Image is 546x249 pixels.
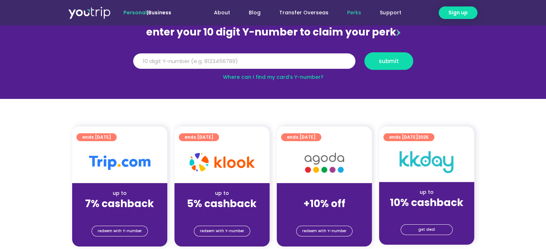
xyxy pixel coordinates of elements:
[318,190,331,197] span: up to
[401,224,453,235] a: get deal
[385,209,468,217] div: (for stays only)
[270,6,338,19] a: Transfer Overseas
[287,133,316,141] span: ends [DATE]
[448,9,468,16] span: Sign up
[283,210,366,218] div: (for stays only)
[78,190,162,197] div: up to
[303,197,345,211] strong: +10% off
[281,133,321,141] a: ends [DATE]
[187,197,257,211] strong: 5% cashback
[205,6,239,19] a: About
[78,210,162,218] div: (for stays only)
[385,188,468,196] div: up to
[439,6,477,19] a: Sign up
[185,133,213,141] span: ends [DATE]
[123,9,171,16] span: |
[82,133,111,141] span: ends [DATE]
[98,226,142,236] span: redeem with Y-number
[418,134,429,140] span: 2025
[180,210,264,218] div: (for stays only)
[133,52,413,75] form: Y Number
[239,6,270,19] a: Blog
[130,23,417,42] div: enter your 10 digit Y-number to claim your perk
[389,133,429,141] span: ends [DATE]
[92,226,148,236] a: redeem with Y-number
[390,196,463,210] strong: 10% cashback
[194,226,250,236] a: redeem with Y-number
[364,52,413,70] button: submit
[296,226,353,236] a: redeem with Y-number
[379,58,399,64] span: submit
[418,225,435,235] span: get deal
[383,133,434,141] a: ends [DATE]2025
[191,6,410,19] nav: Menu
[338,6,370,19] a: Perks
[370,6,410,19] a: Support
[200,226,244,236] span: redeem with Y-number
[123,9,147,16] span: Personal
[76,133,117,141] a: ends [DATE]
[133,53,355,69] input: 10 digit Y-number (e.g. 8123456789)
[223,73,323,81] a: Where can I find my card’s Y-number?
[179,133,219,141] a: ends [DATE]
[302,226,346,236] span: redeem with Y-number
[148,9,171,16] a: Business
[180,190,264,197] div: up to
[85,197,154,211] strong: 7% cashback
